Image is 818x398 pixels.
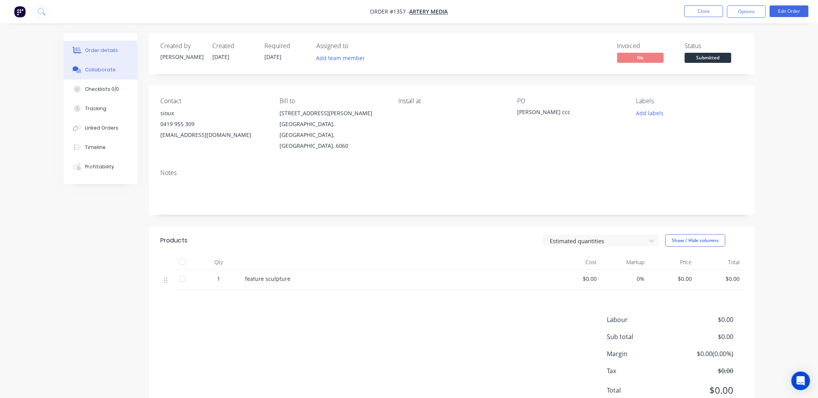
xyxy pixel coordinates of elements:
[161,42,203,50] div: Created by
[632,108,668,118] button: Add labels
[85,47,118,54] div: Order details
[161,108,267,140] div: sioux0419 955 309[EMAIL_ADDRESS][DOMAIN_NAME]
[770,5,809,17] button: Edit Order
[607,349,676,358] span: Margin
[85,144,106,151] div: Timeline
[607,332,676,341] span: Sub total
[648,254,696,270] div: Price
[161,169,743,177] div: Notes
[217,275,221,283] span: 1
[695,254,743,270] div: Total
[85,105,106,112] div: Tracking
[85,66,116,73] div: Collaborate
[676,315,733,324] span: $0.00
[553,254,601,270] div: Cost
[64,118,137,138] button: Linked Orders
[245,275,291,282] span: feature sculpture
[213,42,255,50] div: Created
[600,254,648,270] div: Markup
[676,332,733,341] span: $0.00
[196,254,242,270] div: Qty
[317,42,394,50] div: Assigned to
[685,53,731,62] span: Submitted
[161,97,267,105] div: Contact
[607,386,676,395] span: Total
[317,53,370,63] button: Add team member
[398,97,505,105] div: Install at
[64,80,137,99] button: Checklists 0/0
[636,97,743,105] div: Labels
[617,53,664,62] span: No
[280,108,386,119] div: [STREET_ADDRESS][PERSON_NAME]
[64,41,137,60] button: Order details
[556,275,597,283] span: $0.00
[698,275,740,283] span: $0.00
[64,138,137,157] button: Timeline
[265,42,307,50] div: Required
[676,383,733,397] span: $0.00
[312,53,369,63] button: Add team member
[603,275,645,283] span: 0%
[85,163,114,170] div: Profitability
[727,5,766,18] button: Options
[161,119,267,130] div: 0419 955 309
[64,99,137,118] button: Tracking
[161,53,203,61] div: [PERSON_NAME]
[280,97,386,105] div: Bill to
[685,42,743,50] div: Status
[607,315,676,324] span: Labour
[410,8,448,16] a: Artery Media
[684,5,723,17] button: Close
[518,108,615,119] div: [PERSON_NAME] ccc
[161,108,267,119] div: sioux
[213,53,230,61] span: [DATE]
[607,366,676,376] span: Tax
[265,53,282,61] span: [DATE]
[280,119,386,151] div: [GEOGRAPHIC_DATA], [GEOGRAPHIC_DATA], [GEOGRAPHIC_DATA], 6060
[676,349,733,358] span: $0.00 ( 0.00 %)
[676,366,733,376] span: $0.00
[651,275,693,283] span: $0.00
[85,86,119,93] div: Checklists 0/0
[685,53,731,64] button: Submitted
[64,157,137,177] button: Profitability
[161,236,188,245] div: Products
[370,8,410,16] span: Order #1357 -
[665,234,726,247] button: Show / Hide columns
[14,6,26,17] img: Factory
[85,125,118,132] div: Linked Orders
[161,130,267,140] div: [EMAIL_ADDRESS][DOMAIN_NAME]
[64,60,137,80] button: Collaborate
[792,372,810,390] div: Open Intercom Messenger
[617,42,676,50] div: Invoiced
[518,97,624,105] div: PO
[280,108,386,151] div: [STREET_ADDRESS][PERSON_NAME][GEOGRAPHIC_DATA], [GEOGRAPHIC_DATA], [GEOGRAPHIC_DATA], 6060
